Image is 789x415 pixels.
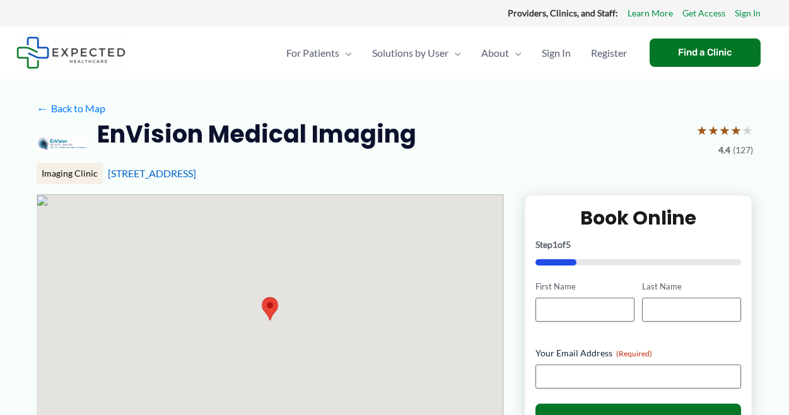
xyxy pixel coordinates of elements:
[16,37,126,69] img: Expected Healthcare Logo - side, dark font, small
[37,102,49,114] span: ←
[682,5,725,21] a: Get Access
[508,8,618,18] strong: Providers, Clinics, and Staff:
[286,31,339,75] span: For Patients
[566,239,571,250] span: 5
[718,142,730,158] span: 4.4
[708,119,719,142] span: ★
[481,31,509,75] span: About
[97,119,416,149] h2: EnVision Medical Imaging
[616,349,652,358] span: (Required)
[276,31,637,75] nav: Primary Site Navigation
[650,38,761,67] a: Find a Clinic
[581,31,637,75] a: Register
[535,206,742,230] h2: Book Online
[535,347,742,359] label: Your Email Address
[542,31,571,75] span: Sign In
[719,119,730,142] span: ★
[108,167,196,179] a: [STREET_ADDRESS]
[591,31,627,75] span: Register
[535,281,634,293] label: First Name
[535,240,742,249] p: Step of
[37,163,103,184] div: Imaging Clinic
[276,31,362,75] a: For PatientsMenu Toggle
[730,119,742,142] span: ★
[509,31,522,75] span: Menu Toggle
[733,142,753,158] span: (127)
[552,239,558,250] span: 1
[532,31,581,75] a: Sign In
[742,119,753,142] span: ★
[448,31,461,75] span: Menu Toggle
[37,99,105,118] a: ←Back to Map
[628,5,673,21] a: Learn More
[696,119,708,142] span: ★
[471,31,532,75] a: AboutMenu Toggle
[339,31,352,75] span: Menu Toggle
[642,281,741,293] label: Last Name
[362,31,471,75] a: Solutions by UserMenu Toggle
[735,5,761,21] a: Sign In
[372,31,448,75] span: Solutions by User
